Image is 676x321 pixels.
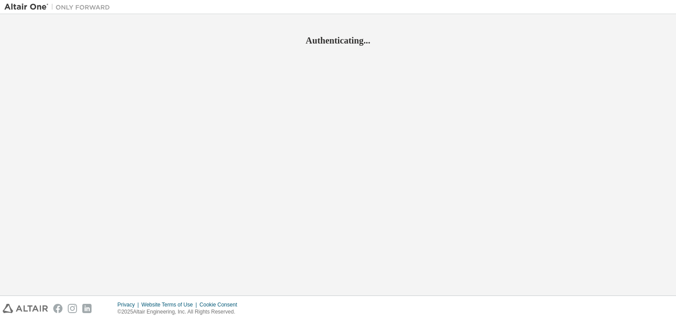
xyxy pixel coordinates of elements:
img: altair_logo.svg [3,304,48,313]
div: Cookie Consent [199,301,242,308]
img: Altair One [4,3,114,11]
div: Privacy [118,301,141,308]
img: facebook.svg [53,304,62,313]
img: linkedin.svg [82,304,92,313]
p: © 2025 Altair Engineering, Inc. All Rights Reserved. [118,308,242,316]
img: instagram.svg [68,304,77,313]
h2: Authenticating... [4,35,672,46]
div: Website Terms of Use [141,301,199,308]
